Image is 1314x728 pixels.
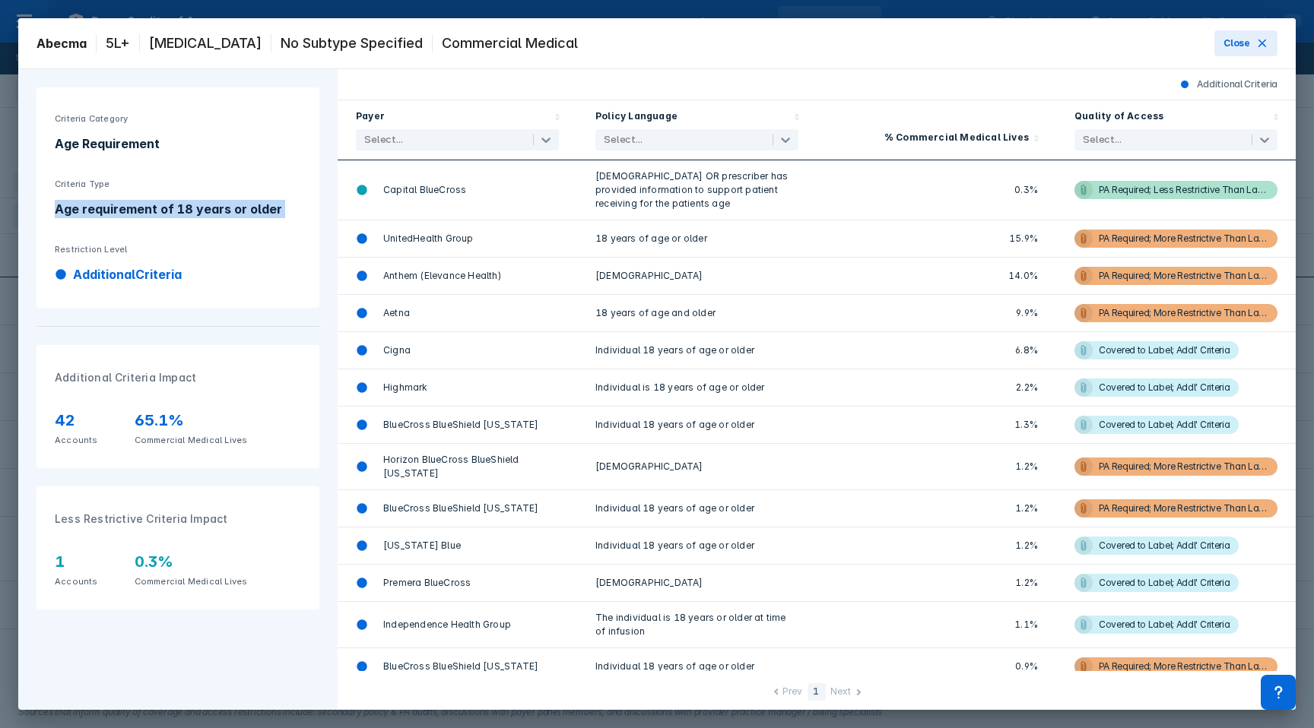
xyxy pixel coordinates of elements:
p: Accounts [55,571,98,591]
div: Covered to Label; Addl' Criteria [1099,574,1230,592]
p: 42 [55,410,98,430]
div: Covered to Label; Addl' Criteria [1099,378,1230,397]
div: Payer [356,109,385,126]
p: Less Restrictive Criteria Impact [55,505,301,533]
span: Close [1224,36,1250,50]
div: The individual is 18 years or older at time of infusion [595,611,798,638]
div: [DEMOGRAPHIC_DATA] [595,267,798,285]
div: [DEMOGRAPHIC_DATA] OR prescriber has provided information to support patient receiving for the pa... [595,169,798,210]
div: 9.9% [835,304,1038,322]
div: Individual 18 years of age or older [595,416,798,434]
div: Criteria Type [55,177,301,191]
div: Prev [782,685,803,701]
div: [DEMOGRAPHIC_DATA] [595,453,798,480]
span: [US_STATE] Blue [383,539,461,552]
div: Sort [817,100,1056,160]
p: 5L+ [106,34,130,52]
span: BlueCross BlueShield [US_STATE] [383,418,538,432]
p: 65.1% [135,410,248,430]
div: Individual 18 years of age or older [595,499,798,518]
div: 0.9% [835,657,1038,676]
div: 1.2% [835,537,1038,555]
div: PA Required; More Restrictive Than Label [1099,304,1268,322]
div: Age requirement of 18 years or older [55,200,301,218]
div: Policy Language [595,109,678,126]
span: BlueCross BlueShield [US_STATE] [383,502,538,515]
span: UnitedHealth Group [383,232,474,245]
div: PA Required; More Restrictive Than Label [1099,457,1268,476]
div: 18 years of age and older [595,304,798,322]
div: Individual is 18 years of age or older [595,378,798,397]
span: Independence Health Group [383,618,511,631]
div: Individual 18 years of age or older [595,341,798,359]
span: Cigna [383,343,411,357]
div: PA Required; More Restrictive Than Label [1099,499,1268,518]
div: [DEMOGRAPHIC_DATA] [595,574,798,592]
p: 1 [55,552,98,571]
p: Accounts [55,430,98,450]
div: Covered to Label; Addl' Criteria [1099,616,1230,634]
div: Age Requirement [55,135,301,153]
div: 1.3% [835,416,1038,434]
div: Sort [338,100,577,160]
p: 0.3% [135,552,248,571]
p: Commercial Medical [442,34,578,52]
button: Close [1214,30,1277,56]
p: [MEDICAL_DATA] [149,34,262,52]
p: No Subtype Specified [281,34,423,52]
div: Covered to Label; Addl' Criteria [1099,341,1230,359]
div: Next [830,685,852,701]
div: % Commercial Medical Lives [884,131,1029,147]
span: Capital BlueCross [383,183,466,197]
span: BlueCross BlueShield [US_STATE] [383,660,538,673]
p: Commercial Medical Lives [135,571,248,591]
p: Additional Criteria Impact [55,363,301,392]
div: Criteria Category [55,112,301,125]
div: Sort [1056,100,1296,160]
div: 2.2% [835,378,1038,397]
div: 6.8% [835,341,1038,359]
div: PA Required; More Restrictive Than Label [1099,267,1268,285]
div: Restriction Level [55,242,301,256]
span: Horizon BlueCross BlueShield [US_STATE] [383,453,559,480]
div: 1.2% [835,453,1038,480]
div: 18 years of age or older [595,229,798,248]
div: Individual 18 years of age or older [595,537,798,555]
p: Abecma [36,34,87,52]
div: 14.0% [835,267,1038,285]
div: Individual 18 years of age or older [595,657,798,676]
p: Commercial Medical Lives [135,430,248,450]
div: Additional Criteria [1170,78,1287,90]
div: PA Required; More Restrictive Than Label [1099,229,1268,248]
div: Contact Support [1261,675,1296,710]
span: Highmark [383,381,428,394]
div: Sort [577,100,817,160]
div: 15.9% [835,229,1038,248]
span: Anthem (Elevance Health) [383,269,501,283]
div: 1.1% [835,611,1038,638]
span: Premera BlueCross [383,576,471,590]
div: 0.3% [835,169,1038,210]
div: Additional Criteria [55,265,301,283]
div: Quality of Access [1074,109,1163,126]
div: PA Required; More Restrictive Than Label [1099,657,1268,676]
div: PA Required; Less Restrictive Than Label [1099,181,1268,199]
div: 1.2% [835,574,1038,592]
span: Aetna [383,306,410,320]
div: 1.2% [835,499,1038,518]
div: Covered to Label; Addl' Criteria [1099,537,1230,555]
div: Covered to Label; Addl' Criteria [1099,416,1230,434]
div: 1 [808,683,826,701]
